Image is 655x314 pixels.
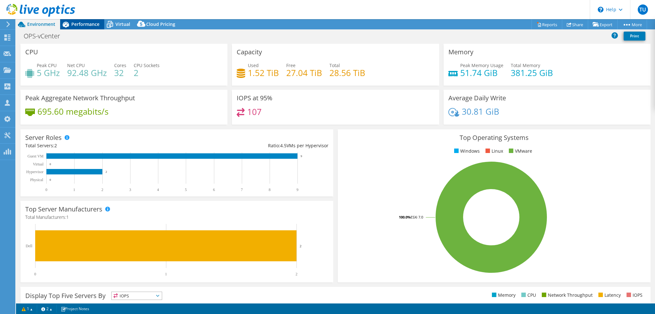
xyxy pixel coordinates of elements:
[617,19,647,29] a: More
[30,178,43,182] text: Physical
[329,69,365,76] h4: 28.56 TiB
[237,95,272,102] h3: IOPS at 95%
[343,134,646,141] h3: Top Operating Systems
[624,32,645,41] a: Print
[25,95,135,102] h3: Peak Aggregate Network Throughput
[490,292,516,299] li: Memory
[511,69,553,76] h4: 381.25 GiB
[247,108,262,115] h4: 107
[129,188,131,192] text: 3
[112,292,162,300] span: IOPS
[329,62,340,68] span: Total
[484,148,503,155] li: Linux
[28,154,43,158] text: Guest VM
[25,49,38,56] h3: CPU
[34,272,36,276] text: 0
[71,21,99,27] span: Performance
[56,305,94,313] a: Project Notes
[146,21,175,27] span: Cloud Pricing
[17,305,37,313] a: 1
[106,170,107,173] text: 2
[213,188,215,192] text: 6
[66,214,69,220] span: 1
[411,215,423,219] tspan: ESXi 7.0
[25,134,62,141] h3: Server Roles
[248,62,259,68] span: Used
[25,142,177,149] div: Total Servers:
[165,272,167,276] text: 1
[248,69,279,76] h4: 1.52 TiB
[507,148,532,155] li: VMware
[37,108,108,115] h4: 695.60 megabits/s
[101,188,103,192] text: 2
[134,62,160,68] span: CPU Sockets
[50,178,51,181] text: 0
[21,33,70,40] h1: OPS-vCenter
[511,62,540,68] span: Total Memory
[597,292,621,299] li: Latency
[241,188,243,192] text: 7
[37,62,57,68] span: Peak CPU
[269,188,271,192] text: 8
[177,142,328,149] div: Ratio: VMs per Hypervisor
[54,142,57,149] span: 2
[296,188,298,192] text: 9
[448,95,506,102] h3: Average Daily Write
[25,206,102,213] h3: Top Server Manufacturers
[33,162,44,166] text: Virtual
[280,142,287,149] span: 4.5
[67,69,107,76] h4: 92.48 GHz
[562,19,588,29] a: Share
[50,163,51,166] text: 0
[638,4,648,15] span: TU
[588,19,618,29] a: Export
[453,148,480,155] li: Windows
[27,21,55,27] span: Environment
[26,244,32,248] text: Dell
[532,19,562,29] a: Reports
[185,188,187,192] text: 5
[625,292,643,299] li: IOPS
[598,7,604,12] svg: \n
[37,305,57,313] a: 2
[114,62,126,68] span: Cores
[25,214,328,221] h4: Total Manufacturers:
[286,62,296,68] span: Free
[73,188,75,192] text: 1
[300,244,302,248] text: 2
[26,170,43,174] text: Hypervisor
[296,272,297,276] text: 2
[462,108,499,115] h4: 30.81 GiB
[460,69,503,76] h4: 51.74 GiB
[399,215,411,219] tspan: 100.0%
[37,69,60,76] h4: 5 GHz
[520,292,536,299] li: CPU
[460,62,503,68] span: Peak Memory Usage
[301,155,302,158] text: 9
[540,292,593,299] li: Network Throughput
[286,69,322,76] h4: 27.04 TiB
[237,49,262,56] h3: Capacity
[45,188,47,192] text: 0
[115,21,130,27] span: Virtual
[448,49,473,56] h3: Memory
[67,62,85,68] span: Net CPU
[114,69,126,76] h4: 32
[134,69,160,76] h4: 2
[157,188,159,192] text: 4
